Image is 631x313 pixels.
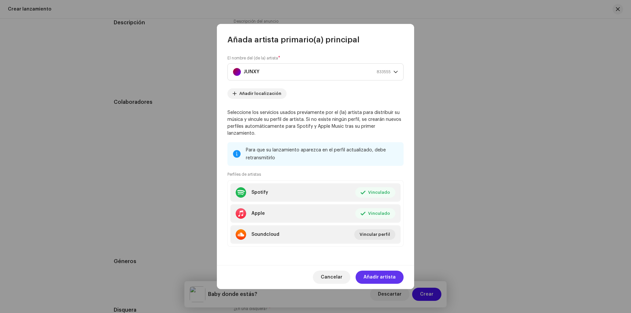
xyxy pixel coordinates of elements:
[246,146,398,162] div: Para que su lanzamiento aparezca en el perfil actualizado, debe retransmitirlo
[355,208,395,219] button: Vinculado
[363,271,396,284] span: Añadir artista
[227,56,280,61] label: El nombre del (de la) artista
[354,229,395,240] button: Vincular perfil
[227,109,404,137] p: Seleccione los servicios usados previamente por el (la) artista para distribuir su música y vincu...
[393,64,398,80] div: dropdown trigger
[251,190,268,195] div: Spotify
[356,271,404,284] button: Añadir artista
[360,228,390,241] span: Vincular perfil
[239,87,281,100] span: Añadir localización
[377,64,391,80] span: 833555
[368,186,390,199] span: Vinculado
[251,211,265,216] div: Apple
[355,187,395,198] button: Vinculado
[244,64,259,80] strong: JUNXY
[313,271,350,284] button: Cancelar
[227,171,261,178] small: Perfiles de artistas
[233,64,393,80] span: JUNXY
[227,88,287,99] button: Añadir localización
[321,271,342,284] span: Cancelar
[227,34,360,45] span: Añada artista primario(a) principal
[368,207,390,220] span: Vinculado
[251,232,279,237] div: Soundcloud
